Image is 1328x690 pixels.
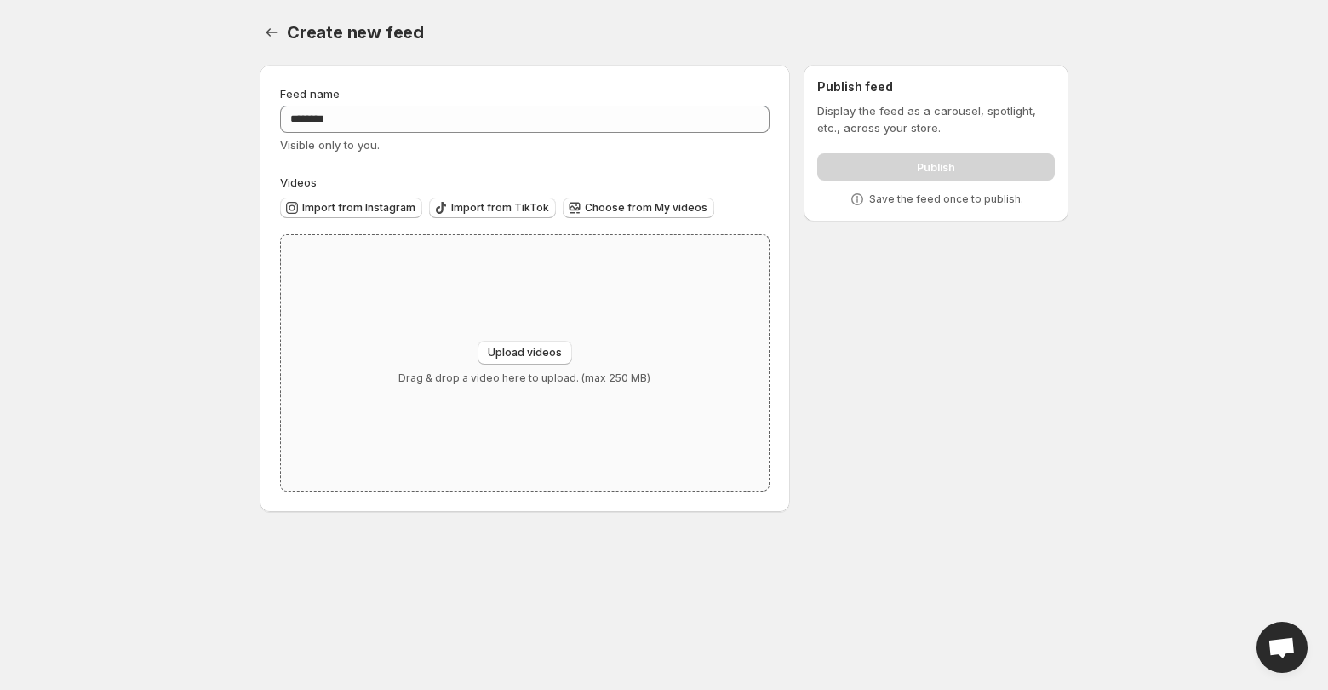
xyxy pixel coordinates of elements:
[488,346,562,359] span: Upload videos
[280,198,422,218] button: Import from Instagram
[451,201,549,215] span: Import from TikTok
[302,201,415,215] span: Import from Instagram
[1256,622,1308,673] a: Open chat
[869,193,1023,206] p: Save the feed once to publish.
[280,87,340,101] span: Feed name
[817,78,1055,95] h2: Publish feed
[817,102,1055,136] p: Display the feed as a carousel, spotlight, etc., across your store.
[398,371,650,385] p: Drag & drop a video here to upload. (max 250 MB)
[280,138,380,152] span: Visible only to you.
[478,341,572,365] button: Upload videos
[280,175,317,189] span: Videos
[260,20,283,44] button: Settings
[585,201,707,215] span: Choose from My videos
[287,22,424,43] span: Create new feed
[563,198,714,218] button: Choose from My videos
[429,198,556,218] button: Import from TikTok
